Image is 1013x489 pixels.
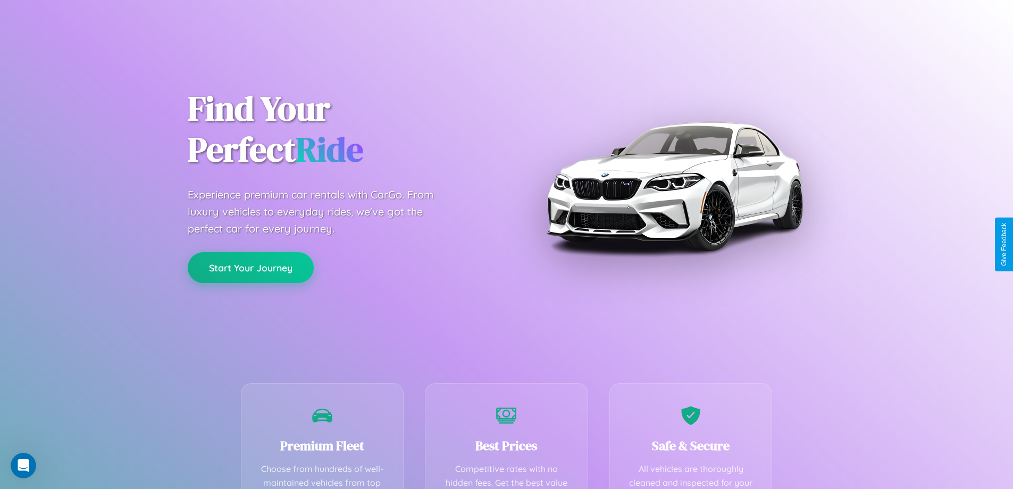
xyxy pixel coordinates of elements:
h3: Safe & Secure [626,437,756,454]
button: Start Your Journey [188,252,314,283]
h1: Find Your Perfect [188,88,491,170]
h3: Premium Fleet [257,437,388,454]
p: Experience premium car rentals with CarGo. From luxury vehicles to everyday rides, we've got the ... [188,186,454,237]
h3: Best Prices [441,437,572,454]
span: Ride [296,126,363,172]
iframe: Intercom live chat [11,453,36,478]
img: Premium BMW car rental vehicle [541,53,807,319]
div: Give Feedback [1000,223,1008,266]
